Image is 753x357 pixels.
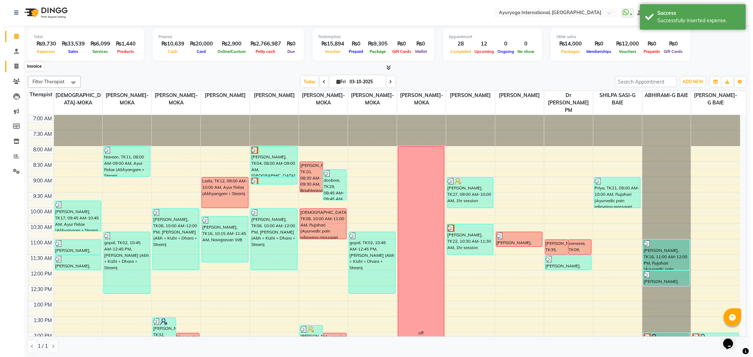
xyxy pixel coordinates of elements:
span: Prepaid [344,49,362,54]
span: Today [298,76,316,87]
div: Naveen, TK11, 08:00 AM-09:00 AM, Ayur Relax (Abhyangam + Steam) [101,146,147,176]
div: gopal, TK02, 10:45 AM-12:45 PM, [PERSON_NAME] (Abh + Kizhi + Dhara + Steam) [101,232,147,294]
span: SHILPA SASI-G BAIE [590,91,639,107]
div: [PERSON_NAME], TK27, 09:00 AM-10:00 AM, 1hr session [444,177,490,208]
span: Fri [332,79,345,84]
div: ₨12,000 [610,40,639,48]
span: Cash [163,49,177,54]
div: [PERSON_NAME], TK18, 10:45 AM-11:15 AM, Consultation with [PERSON_NAME] at [GEOGRAPHIC_DATA] [493,232,539,247]
div: Successfully inserted expense. [655,17,737,24]
span: Wallet [410,49,425,54]
div: sanasee, TK09, 11:00 AM-11:30 AM, Consultation with [PERSON_NAME] at [GEOGRAPHIC_DATA] [566,240,588,254]
div: ₨2,766,987 [244,40,281,48]
span: [PERSON_NAME]-MOKA [345,91,394,107]
div: Success [655,10,737,17]
div: 2:00 PM [29,332,50,340]
div: ₨10,639 [155,40,184,48]
div: Therapist [25,91,50,98]
div: Invoice [22,62,40,71]
span: [PERSON_NAME]-MOKA [296,91,345,107]
div: ₨0 [387,40,410,48]
div: ₨33,539 [56,40,84,48]
div: ₨0 [410,40,425,48]
div: [PERSON_NAME], TK04, 08:00 AM-09:00 AM, [GEOGRAPHIC_DATA] [248,146,294,176]
iframe: chat widget [717,329,740,350]
div: ₨9,730 [30,40,56,48]
div: 10:30 AM [26,224,50,231]
span: Due [282,49,293,54]
img: logo [18,3,66,23]
span: Services [88,49,107,54]
div: Other sales [553,34,682,40]
span: [PERSON_NAME] [492,91,541,100]
span: Prepaids [639,49,659,54]
span: Package [365,49,384,54]
span: [PERSON_NAME]-MOKA [100,91,148,107]
div: 12 [470,40,492,48]
div: Leela, TK12, 09:00 AM-10:00 AM, Ayur Relax (Abhyangam + Steam) [199,177,245,208]
div: ₨1,440 [110,40,135,48]
span: Petty cash [251,49,274,54]
div: 8:30 AM [29,162,50,169]
div: [PERSON_NAME], TK18, 11:00 AM-12:00 PM, Rujahari (Ayurvedic pain relieveing massage) [640,240,686,270]
div: Redemption [315,34,425,40]
span: [PERSON_NAME]-MOKA [149,91,197,107]
div: ₨15,894 [315,40,344,48]
div: 11:00 AM [26,239,50,247]
span: ADD NEW [680,79,700,84]
div: 0 [513,40,533,48]
div: 12:00 PM [26,270,50,278]
div: ₨20,000 [184,40,213,48]
span: Completed [446,49,470,54]
span: Packages [557,49,579,54]
div: ₨0 [281,40,295,48]
div: Priya, TK21, 09:00 AM-10:00 AM, Rujahari (Ayurvedic pain relieveing massage) [591,177,637,208]
div: 1:00 PM [29,301,50,309]
div: ₨0 [344,40,362,48]
div: 11:30 AM [26,255,50,262]
span: Ongoing [492,49,513,54]
div: ₨14,000 [553,40,582,48]
span: Card [192,49,205,54]
span: [PERSON_NAME] [198,91,246,100]
span: Dr [PERSON_NAME] PM [541,91,590,115]
span: [PERSON_NAME] [443,91,492,100]
div: off [416,330,421,336]
div: Appointment [446,34,533,40]
span: Memberships [582,49,610,54]
div: [PERSON_NAME], TK15, 11:00 AM-11:30 AM, Sthanika Podikizhi [52,240,98,254]
span: Gift Cards [387,49,410,54]
div: 9:00 AM [29,177,50,184]
span: Online/Custom [213,49,244,54]
div: ₨0 [659,40,682,48]
div: 8:00 AM [29,146,50,153]
div: [PERSON_NAME], TK04, 09:00 AM-09:15 AM, Virechanam [248,177,294,184]
div: [DEMOGRAPHIC_DATA], TK08, 10:00 AM-11:00 AM, Rujahari (Ayurvedic pain relieveing massage) [297,209,343,239]
span: [PERSON_NAME]-MOKA [394,91,443,107]
div: 1:30 PM [29,317,50,324]
div: doobree, TK29, 08:45 AM-09:45 AM, Ayur Relax (Abhyangam + Steam) [320,170,343,200]
div: 10:00 AM [26,208,50,216]
div: ₨0 [582,40,610,48]
div: [PERSON_NAME], TK06, 10:00 AM-12:00 PM, [PERSON_NAME] (Abh + Kizhi + Dhara + Steam) [248,209,294,270]
div: [PERSON_NAME], TK15, 11:30 AM-12:00 PM, Pichu [52,255,98,270]
div: [PERSON_NAME], TK10, 08:30 AM-09:30 AM, Brightening Facial [297,162,319,192]
div: 12:30 PM [26,286,50,293]
input: Search Appointment [612,76,674,87]
div: gopal, TK02, 10:45 AM-12:45 PM, [PERSON_NAME] (Abh + Kizhi + Dhara + Steam) [346,232,392,294]
span: [DEMOGRAPHIC_DATA]-MOKA [51,91,100,107]
div: [PERSON_NAME], TK22, 10:30 AM-11:30 AM, 1hr session [444,224,490,254]
span: Upcoming [470,49,492,54]
div: [PERSON_NAME], TK16, 10:15 AM-11:45 AM, Navajeevan WB [199,217,245,262]
div: Finance [155,34,295,40]
div: 0 [492,40,513,48]
div: [PERSON_NAME], TK17, 09:45 AM-10:45 AM, Ayur Relax (Abhyangam + Steam) [52,201,98,231]
div: ₨0 [639,40,659,48]
span: ABHIRAMI-G BAIE [639,91,688,100]
div: ₨6,099 [84,40,110,48]
span: Filter Therapist [29,79,61,84]
div: [PERSON_NAME], TK14, 01:45 PM-02:45 PM, [PERSON_NAME] (Abh + Kizhi) - Package [297,326,319,356]
span: Products [112,49,133,54]
div: 9:30 AM [29,193,50,200]
span: [PERSON_NAME]-G BAIE [688,91,737,107]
